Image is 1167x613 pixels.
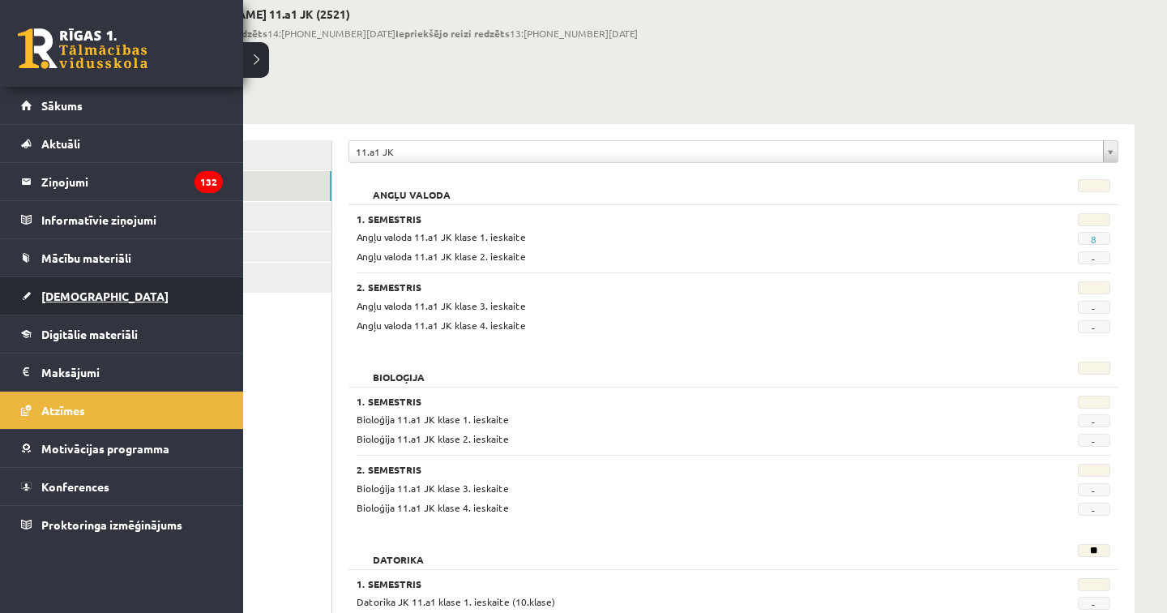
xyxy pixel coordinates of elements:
span: Angļu valoda 11.a1 JK klase 1. ieskaite [357,230,526,243]
a: Aktuāli [21,125,223,162]
a: Atzīmes [21,392,223,429]
a: Ziņojumi132 [21,163,223,200]
span: Motivācijas programma [41,441,169,456]
span: - [1078,434,1110,447]
a: Proktoringa izmēģinājums [21,506,223,543]
span: Angļu valoda 11.a1 JK klase 3. ieskaite [357,299,526,312]
a: 11.a1 JK [349,141,1118,162]
span: Bioloģija 11.a1 JK klase 2. ieskaite [357,432,509,445]
span: Proktoringa izmēģinājums [41,517,182,532]
i: 132 [194,171,223,193]
legend: Maksājumi [41,354,223,391]
legend: Ziņojumi [41,163,223,200]
h2: Angļu valoda [357,179,467,195]
a: Konferences [21,468,223,505]
a: 8 [1091,233,1096,246]
span: Angļu valoda 11.a1 JK klase 4. ieskaite [357,319,526,332]
span: Bioloģija 11.a1 JK klase 1. ieskaite [357,413,509,426]
span: 14:[PHONE_NUMBER][DATE] 13:[PHONE_NUMBER][DATE] [173,26,638,41]
a: Mācību materiāli [21,239,223,276]
span: Atzīmes [41,403,85,418]
span: Bioloģija 11.a1 JK klase 4. ieskaite [357,501,509,514]
h2: Datorika [357,544,440,560]
span: - [1078,597,1110,610]
span: 11.a1 JK [356,141,1096,162]
span: - [1078,414,1110,427]
span: Digitālie materiāli [41,327,138,341]
span: - [1078,503,1110,516]
a: Informatīvie ziņojumi [21,201,223,238]
legend: Informatīvie ziņojumi [41,201,223,238]
span: Konferences [41,479,109,494]
h3: 1. Semestris [357,213,981,225]
h3: 1. Semestris [357,396,981,407]
span: - [1078,251,1110,264]
span: Sākums [41,98,83,113]
span: - [1078,301,1110,314]
span: Bioloģija 11.a1 JK klase 3. ieskaite [357,482,509,495]
a: Sākums [21,87,223,124]
a: Digitālie materiāli [21,315,223,353]
span: Aktuāli [41,136,80,151]
span: [DEMOGRAPHIC_DATA] [41,289,169,303]
h3: 1. Semestris [357,578,981,589]
span: - [1078,483,1110,496]
h2: Bioloģija [357,362,441,378]
span: Mācību materiāli [41,251,131,265]
b: Iepriekšējo reizi redzēts [395,27,510,40]
span: Datorika JK 11.a1 klase 1. ieskaite (10.klase) [357,595,555,608]
span: Angļu valoda 11.a1 JK klase 2. ieskaite [357,250,526,263]
h3: 2. Semestris [357,281,981,293]
h2: [PERSON_NAME] 11.a1 JK (2521) [173,7,638,21]
a: Rīgas 1. Tālmācības vidusskola [18,28,147,69]
a: Motivācijas programma [21,430,223,467]
span: - [1078,320,1110,333]
a: [DEMOGRAPHIC_DATA] [21,277,223,315]
a: Maksājumi [21,354,223,391]
h3: 2. Semestris [357,464,981,475]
